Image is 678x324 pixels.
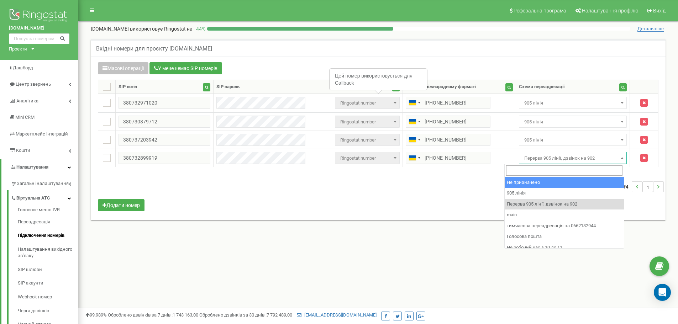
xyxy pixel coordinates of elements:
[11,175,78,190] a: Загальні налаштування
[406,134,490,146] input: 050 123 4567
[130,26,193,32] span: використовує Ringostat на
[335,97,399,109] span: Ringostat number
[519,116,627,128] span: 905 лінія
[85,312,107,318] span: 99,989%
[519,84,565,90] div: Схема переадресації
[91,25,193,32] p: [DOMAIN_NAME]
[18,276,78,290] a: SIP акаунти
[406,116,490,128] input: 050 123 4567
[297,312,377,318] a: [EMAIL_ADDRESS][DOMAIN_NAME]
[13,65,33,70] span: Дашборд
[193,25,207,32] p: 44 %
[335,116,399,128] span: Ringostat number
[9,25,69,32] a: [DOMAIN_NAME]
[514,8,566,14] span: Реферальна програма
[653,8,666,14] span: Вихід
[521,117,625,127] span: 905 лінія
[505,188,624,199] li: 905 лінія
[214,80,332,94] th: SIP пароль
[16,131,68,137] span: Маркетплейс інтеграцій
[505,209,624,221] li: main
[519,152,627,164] span: Перерва 905 лінії, дзвінок на 902
[9,46,27,53] div: Проєкти
[521,98,625,108] span: 905 лінія
[615,174,664,199] nav: ...
[505,221,624,232] li: тимчасова переадресація на 0662132944
[330,69,427,90] div: Цей номер використовується для Callback
[337,153,397,163] span: Ringostat number
[11,190,78,205] a: Віртуальна АТС
[1,159,78,176] a: Налаштування
[337,117,397,127] span: Ringostat number
[18,263,78,277] a: SIP шлюзи
[519,97,627,109] span: 905 лінія
[18,215,78,229] a: Переадресація
[17,180,69,187] span: Загальні налаштування
[18,243,78,263] a: Налаштування вихідного зв’язку
[16,164,48,170] span: Налаштування
[505,177,624,188] li: Не призначено
[337,98,397,108] span: Ringostat number
[18,207,78,215] a: Голосове меню IVR
[335,134,399,146] span: Ringostat number
[108,312,198,318] span: Оброблено дзвінків за 7 днів :
[582,8,638,14] span: Налаштування профілю
[16,98,38,103] span: Аналiтика
[16,81,51,87] span: Центр звернень
[337,135,397,145] span: Ringostat number
[654,284,671,301] div: Open Intercom Messenger
[406,134,422,145] div: Telephone country code
[406,152,490,164] input: 050 123 4567
[335,152,399,164] span: Ringostat number
[119,84,137,90] div: SIP логін
[9,7,69,25] img: Ringostat logo
[505,199,624,210] li: Перерва 905 лінії, дзвінок на 902
[98,62,148,74] button: Масові операції
[521,153,625,163] span: Перерва 905 лінії, дзвінок на 902
[16,148,30,153] span: Кошти
[642,181,653,192] li: 1
[406,97,422,108] div: Telephone country code
[173,312,198,318] u: 1 743 163,00
[406,152,422,164] div: Telephone country code
[267,312,292,318] u: 7 792 489,00
[521,135,625,145] span: 905 лінія
[18,290,78,304] a: Webhook номер
[16,195,50,202] span: Віртуальна АТС
[519,134,627,146] span: 905 лінія
[18,229,78,243] a: Підключення номерів
[505,231,624,242] li: Голосова пошта
[18,304,78,318] a: Черга дзвінків
[9,33,69,44] input: Пошук за номером
[637,26,664,32] span: Детальніше
[406,84,476,90] div: Номер у міжнародному форматі
[505,242,624,253] li: Не робочий час з 10 до 11
[96,46,212,52] h5: Вхідні номери для проєкту [DOMAIN_NAME]
[199,312,292,318] span: Оброблено дзвінків за 30 днів :
[98,199,144,211] button: Додати номер
[149,62,222,74] button: У мене немає SIP номерів
[406,97,490,109] input: 050 123 4567
[15,115,35,120] span: Mini CRM
[406,116,422,127] div: Telephone country code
